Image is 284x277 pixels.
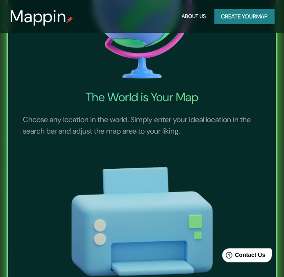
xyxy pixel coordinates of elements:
button: Create yourmap [214,9,274,24]
button: About Us [179,9,208,24]
img: mappin-pin [66,16,73,23]
h4: The World is Your Map [13,90,271,104]
iframe: Help widget launcher [211,245,275,268]
p: Choose any location in the world. Simply enter your ideal location in the search bar and adjust t... [13,104,271,147]
h3: Mappin [10,7,66,26]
